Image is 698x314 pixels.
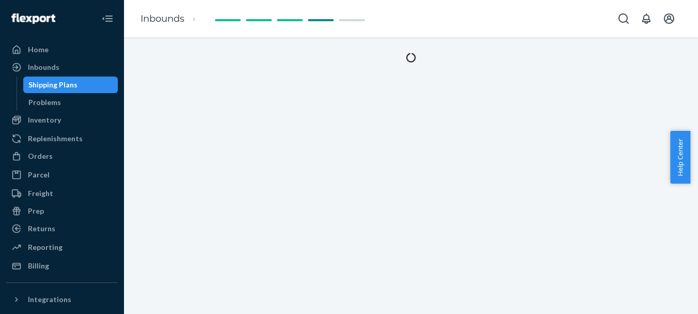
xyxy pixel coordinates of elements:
[613,8,634,29] button: Open Search Box
[6,112,118,128] a: Inventory
[6,41,118,58] a: Home
[28,188,53,199] div: Freight
[141,13,184,24] a: Inbounds
[23,94,118,111] a: Problems
[28,261,49,271] div: Billing
[28,80,77,90] div: Shipping Plans
[28,97,61,108] div: Problems
[28,294,71,305] div: Integrations
[28,133,83,144] div: Replenishments
[132,4,212,34] ol: breadcrumbs
[670,131,690,184] button: Help Center
[28,170,50,180] div: Parcel
[6,291,118,308] button: Integrations
[6,59,118,76] a: Inbounds
[23,77,118,93] a: Shipping Plans
[6,167,118,183] a: Parcel
[6,148,118,165] a: Orders
[28,151,53,161] div: Orders
[6,130,118,147] a: Replenishments
[659,8,679,29] button: Open account menu
[6,203,118,219] a: Prep
[6,185,118,202] a: Freight
[28,206,44,216] div: Prep
[6,220,118,237] a: Returns
[636,8,657,29] button: Open notifications
[28,44,49,55] div: Home
[28,223,55,234] div: Returns
[28,242,63,252] div: Reporting
[6,239,118,256] a: Reporting
[97,8,118,29] button: Close Navigation
[28,115,61,125] div: Inventory
[6,258,118,274] a: Billing
[28,62,59,72] div: Inbounds
[11,13,55,24] img: Flexport logo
